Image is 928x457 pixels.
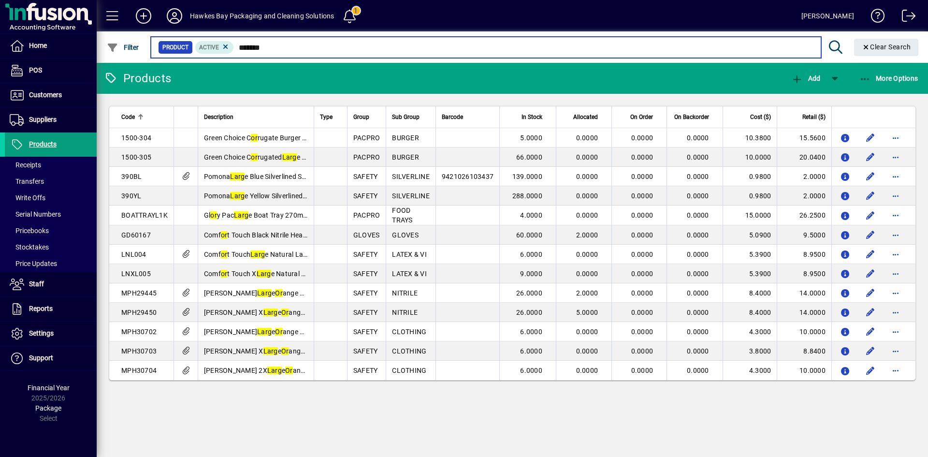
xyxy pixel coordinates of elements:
span: 6.0000 [520,328,542,336]
div: Group [353,112,380,122]
em: Larg [257,289,272,297]
td: 15.5600 [777,128,831,147]
span: 139.0000 [512,173,542,180]
span: 0.0000 [576,367,598,374]
span: SILVERLINE [392,192,430,200]
em: or [251,134,258,142]
span: SAFETY [353,192,378,200]
span: Sub Group [392,112,420,122]
span: NITRILE [392,309,418,316]
span: 288.0000 [512,192,542,200]
em: Larg [282,153,297,161]
em: or [210,211,217,219]
span: 2.0000 [576,231,598,239]
span: 0.0000 [631,231,653,239]
button: Clear [854,39,919,56]
em: Or [275,328,283,336]
em: Or [281,309,289,316]
td: 4.3000 [723,361,777,380]
span: Type [320,112,333,122]
a: Reports [5,297,97,321]
span: FOOD TRAYS [392,206,412,224]
button: Edit [863,266,878,281]
td: 5.3900 [723,245,777,264]
span: CLOTHING [392,347,426,355]
span: Price Updates [10,260,57,267]
span: GD60167 [121,231,151,239]
span: SAFETY [353,270,378,278]
em: Larg [263,309,278,316]
div: Hawkes Bay Packaging and Cleaning Solutions [190,8,334,24]
td: 8.4000 [723,283,777,303]
span: CLOTHING [392,328,426,336]
div: Products [104,71,171,86]
span: In Stock [522,112,542,122]
button: More options [888,266,903,281]
span: GLOVES [392,231,419,239]
span: Gl y Pac e Boat Tray 270mm x 170mm x 60mm 125 Sleeve [204,211,401,219]
button: Edit [863,207,878,223]
button: Edit [863,285,878,301]
span: Receipts [10,161,41,169]
span: BOATTRAYL1K [121,211,168,219]
div: Barcode [442,112,493,122]
span: 390BL [121,173,142,180]
span: SAFETY [353,328,378,336]
a: Support [5,346,97,370]
span: 0.0000 [576,328,598,336]
div: On Order [618,112,662,122]
span: 2.0000 [576,289,598,297]
button: Edit [863,130,878,146]
button: More options [888,305,903,320]
span: 0.0000 [631,270,653,278]
span: On Order [630,112,653,122]
td: 10.0000 [777,322,831,341]
span: 1500-305 [121,153,151,161]
span: MPH30703 [121,347,157,355]
a: Write Offs [5,190,97,206]
td: 8.4000 [723,303,777,322]
span: 60.0000 [516,231,542,239]
span: Green Choice C rugate Burger Box - e [204,134,336,142]
span: 6.0000 [520,251,542,258]
span: Transfers [10,177,44,185]
button: Edit [863,324,878,339]
button: Edit [863,227,878,243]
a: Transfers [5,173,97,190]
span: MPH30702 [121,328,157,336]
td: 8.9500 [777,264,831,283]
span: PACPRO [353,211,380,219]
span: Cost ($) [750,112,771,122]
span: 5.0000 [576,309,598,316]
div: On Backorder [673,112,718,122]
em: Larg [263,347,278,355]
span: Write Offs [10,194,45,202]
em: Larg [230,192,245,200]
span: Green Choice C rugated e Rectangular Clam Shell [204,153,374,161]
td: 5.0900 [723,225,777,245]
em: Larg [230,173,245,180]
span: 0.0000 [631,251,653,258]
span: 0.0000 [687,192,709,200]
em: Larg [257,270,271,278]
span: 0.0000 [687,328,709,336]
span: [PERSON_NAME] X e ange Nitrile Diamond Textured Glove PF [204,309,411,316]
button: More Options [857,70,921,87]
span: 0.0000 [631,289,653,297]
span: 0.0000 [576,211,598,219]
span: 0.0000 [631,309,653,316]
td: 0.9800 [723,167,777,186]
span: POS [29,66,42,74]
a: Stocktakes [5,239,97,255]
span: Suppliers [29,116,57,123]
td: 15.0000 [723,206,777,225]
a: Price Updates [5,255,97,272]
span: Allocated [573,112,598,122]
span: MPH29450 [121,309,157,316]
td: 10.0000 [723,147,777,167]
span: Clear Search [862,43,911,51]
span: 0.0000 [687,153,709,161]
span: 0.0000 [631,328,653,336]
span: 0.0000 [576,347,598,355]
span: 0.0000 [687,309,709,316]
